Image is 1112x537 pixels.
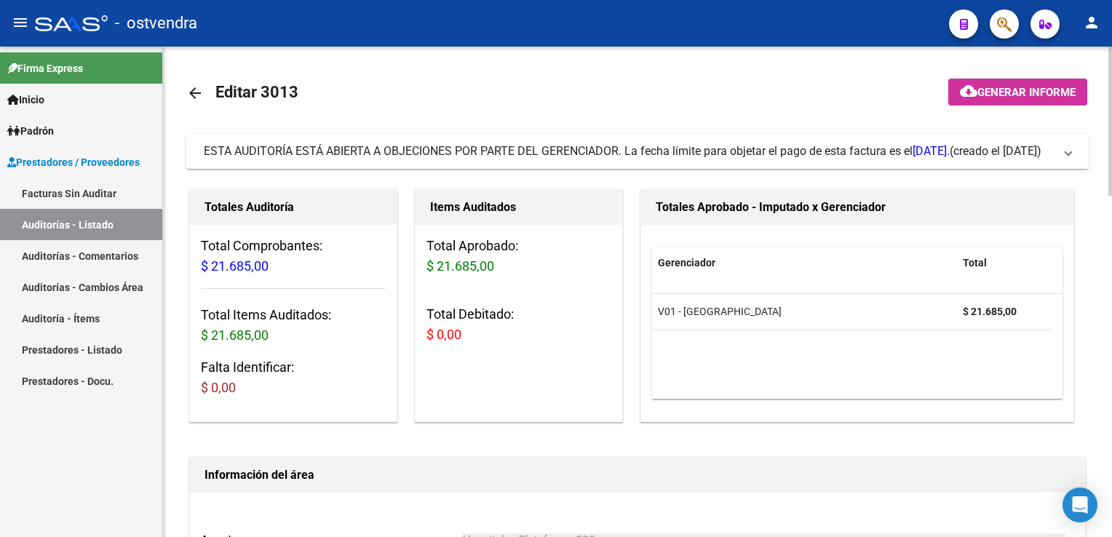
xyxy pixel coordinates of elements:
[426,304,611,345] h3: Total Debitado:
[7,123,54,139] span: Padrón
[430,196,608,219] h1: Items Auditados
[201,258,269,274] span: $ 21.685,00
[948,79,1087,106] button: Generar informe
[913,144,950,158] span: [DATE].
[204,196,382,219] h1: Totales Auditoría
[426,258,494,274] span: $ 21.685,00
[12,14,29,31] mat-icon: menu
[652,247,957,279] datatable-header-cell: Gerenciador
[950,143,1041,159] span: (creado el [DATE])
[1083,14,1100,31] mat-icon: person
[115,7,197,39] span: - ostvendra
[186,84,204,102] mat-icon: arrow_back
[201,236,386,277] h3: Total Comprobantes:
[204,464,1071,487] h1: Información del área
[201,357,386,398] h3: Falta Identificar:
[7,60,83,76] span: Firma Express
[186,134,1089,169] mat-expansion-panel-header: ESTA AUDITORÍA ESTÁ ABIERTA A OBJECIONES POR PARTE DEL GERENCIADOR. La fecha límite para objetar ...
[7,92,44,108] span: Inicio
[977,86,1076,99] span: Generar informe
[957,247,1052,279] datatable-header-cell: Total
[963,306,1017,317] strong: $ 21.685,00
[658,306,782,317] span: V01 - [GEOGRAPHIC_DATA]
[201,305,386,346] h3: Total Items Auditados:
[426,236,611,277] h3: Total Aprobado:
[658,257,715,268] span: Gerenciador
[1063,488,1097,522] div: Open Intercom Messenger
[201,327,269,343] span: $ 21.685,00
[204,144,950,158] span: ESTA AUDITORÍA ESTÁ ABIERTA A OBJECIONES POR PARTE DEL GERENCIADOR. La fecha límite para objetar ...
[656,196,1059,219] h1: Totales Aprobado - Imputado x Gerenciador
[215,83,298,101] span: Editar 3013
[7,154,140,170] span: Prestadores / Proveedores
[201,380,236,395] span: $ 0,00
[963,257,987,268] span: Total
[426,327,461,342] span: $ 0,00
[960,82,977,100] mat-icon: cloud_download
